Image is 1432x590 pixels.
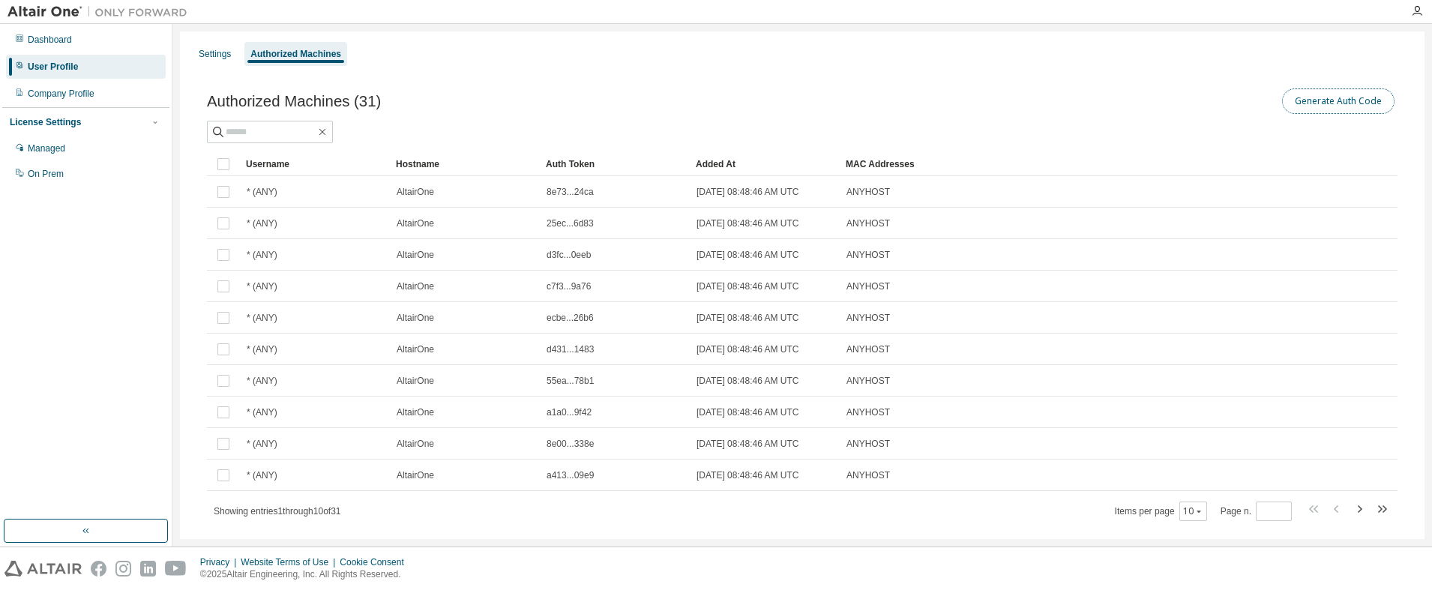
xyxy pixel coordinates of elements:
[247,469,277,481] span: * (ANY)
[28,168,64,180] div: On Prem
[547,343,594,355] span: d431...1483
[846,249,890,261] span: ANYHOST
[697,375,799,387] span: [DATE] 08:48:46 AM UTC
[247,249,277,261] span: * (ANY)
[207,93,381,110] span: Authorized Machines (31)
[91,561,106,577] img: facebook.svg
[247,406,277,418] span: * (ANY)
[397,280,434,292] span: AltairOne
[247,312,277,324] span: * (ANY)
[247,375,277,387] span: * (ANY)
[247,280,277,292] span: * (ANY)
[697,469,799,481] span: [DATE] 08:48:46 AM UTC
[397,469,434,481] span: AltairOne
[397,249,434,261] span: AltairOne
[1183,505,1203,517] button: 10
[697,438,799,450] span: [DATE] 08:48:46 AM UTC
[28,88,94,100] div: Company Profile
[247,343,277,355] span: * (ANY)
[200,568,413,581] p: © 2025 Altair Engineering, Inc. All Rights Reserved.
[28,61,78,73] div: User Profile
[547,312,594,324] span: ecbe...26b6
[546,152,684,176] div: Auth Token
[247,186,277,198] span: * (ANY)
[397,312,434,324] span: AltairOne
[547,186,594,198] span: 8e73...24ca
[247,438,277,450] span: * (ANY)
[165,561,187,577] img: youtube.svg
[846,438,890,450] span: ANYHOST
[697,186,799,198] span: [DATE] 08:48:46 AM UTC
[10,116,81,128] div: License Settings
[214,506,341,517] span: Showing entries 1 through 10 of 31
[250,48,341,60] div: Authorized Machines
[697,280,799,292] span: [DATE] 08:48:46 AM UTC
[397,217,434,229] span: AltairOne
[846,152,1233,176] div: MAC Addresses
[547,280,591,292] span: c7f3...9a76
[199,48,231,60] div: Settings
[846,343,890,355] span: ANYHOST
[547,249,591,261] span: d3fc...0eeb
[247,217,277,229] span: * (ANY)
[1115,502,1207,521] span: Items per page
[115,561,131,577] img: instagram.svg
[846,469,890,481] span: ANYHOST
[397,406,434,418] span: AltairOne
[140,561,156,577] img: linkedin.svg
[697,312,799,324] span: [DATE] 08:48:46 AM UTC
[547,406,592,418] span: a1a0...9f42
[846,312,890,324] span: ANYHOST
[241,556,340,568] div: Website Terms of Use
[846,186,890,198] span: ANYHOST
[547,438,594,450] span: 8e00...338e
[846,280,890,292] span: ANYHOST
[547,469,594,481] span: a413...09e9
[846,406,890,418] span: ANYHOST
[340,556,412,568] div: Cookie Consent
[846,217,890,229] span: ANYHOST
[397,438,434,450] span: AltairOne
[397,343,434,355] span: AltairOne
[397,186,434,198] span: AltairOne
[547,375,594,387] span: 55ea...78b1
[697,343,799,355] span: [DATE] 08:48:46 AM UTC
[396,152,534,176] div: Hostname
[697,249,799,261] span: [DATE] 08:48:46 AM UTC
[697,217,799,229] span: [DATE] 08:48:46 AM UTC
[1282,88,1395,114] button: Generate Auth Code
[4,561,82,577] img: altair_logo.svg
[697,406,799,418] span: [DATE] 08:48:46 AM UTC
[1221,502,1292,521] span: Page n.
[28,34,72,46] div: Dashboard
[846,375,890,387] span: ANYHOST
[397,375,434,387] span: AltairOne
[547,217,594,229] span: 25ec...6d83
[246,152,384,176] div: Username
[200,556,241,568] div: Privacy
[696,152,834,176] div: Added At
[7,4,195,19] img: Altair One
[28,142,65,154] div: Managed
